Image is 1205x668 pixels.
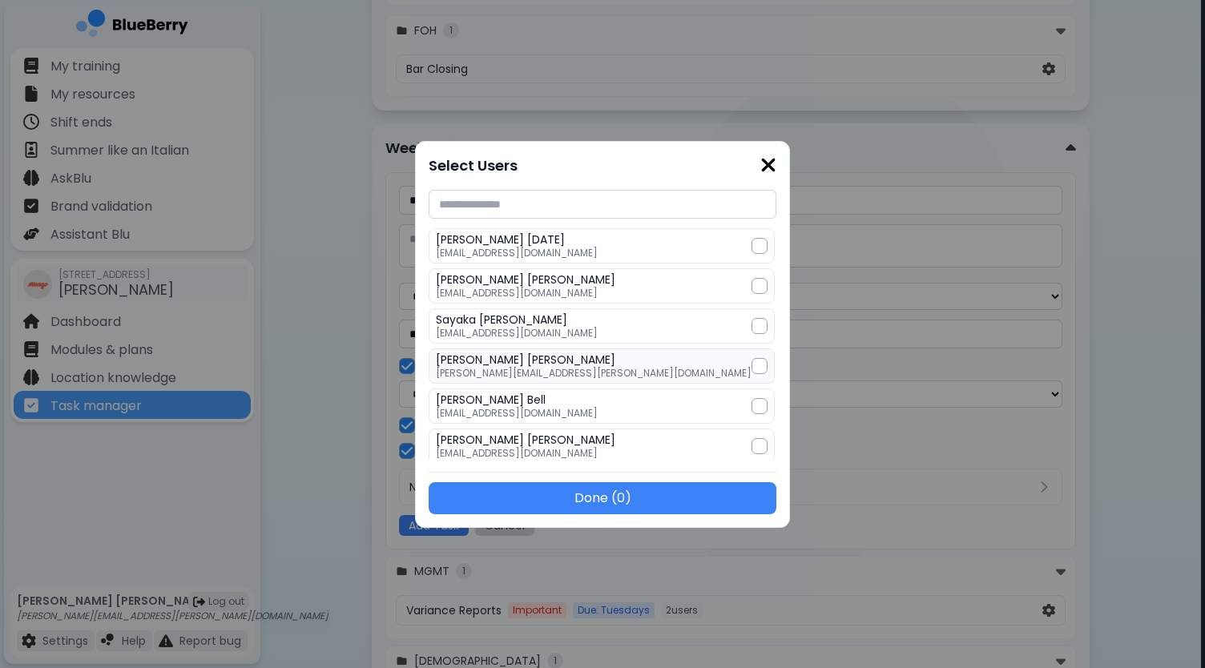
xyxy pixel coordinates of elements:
[436,272,615,287] p: [PERSON_NAME] [PERSON_NAME]
[436,433,615,447] p: [PERSON_NAME] [PERSON_NAME]
[436,312,598,327] p: Sayaka [PERSON_NAME]
[436,287,615,300] p: [EMAIL_ADDRESS][DOMAIN_NAME]
[436,407,598,420] p: [EMAIL_ADDRESS][DOMAIN_NAME]
[436,447,615,460] p: [EMAIL_ADDRESS][DOMAIN_NAME]
[436,247,598,260] p: [EMAIL_ADDRESS][DOMAIN_NAME]
[436,327,598,340] p: [EMAIL_ADDRESS][DOMAIN_NAME]
[436,232,598,247] p: [PERSON_NAME] [DATE]
[429,482,776,514] button: Done (0)
[760,155,776,176] img: close icon
[436,352,752,367] p: [PERSON_NAME] [PERSON_NAME]
[436,367,752,380] p: [PERSON_NAME][EMAIL_ADDRESS][PERSON_NAME][DOMAIN_NAME]
[429,155,776,177] h3: Select Users
[436,392,598,407] p: [PERSON_NAME] Bell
